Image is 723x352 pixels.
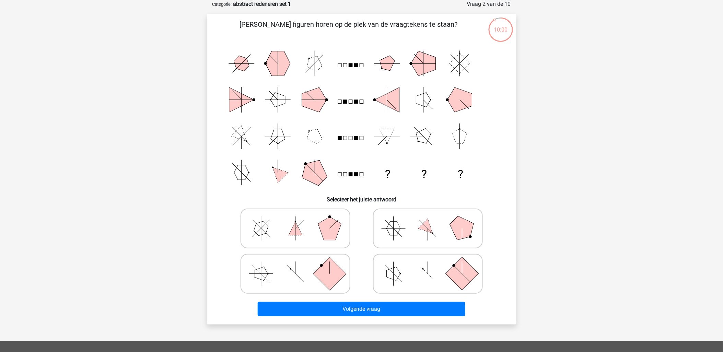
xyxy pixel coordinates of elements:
text: ? [421,167,427,181]
div: 10:00 [488,17,514,34]
text: ? [385,167,390,181]
h6: Selecteer het juiste antwoord [218,191,505,203]
button: Volgende vraag [258,302,465,316]
small: Categorie: [212,2,232,7]
strong: abstract redeneren set 1 [233,1,291,7]
p: [PERSON_NAME] figuren horen op de plek van de vraagtekens te staan? [218,19,480,40]
text: ? [458,167,464,181]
